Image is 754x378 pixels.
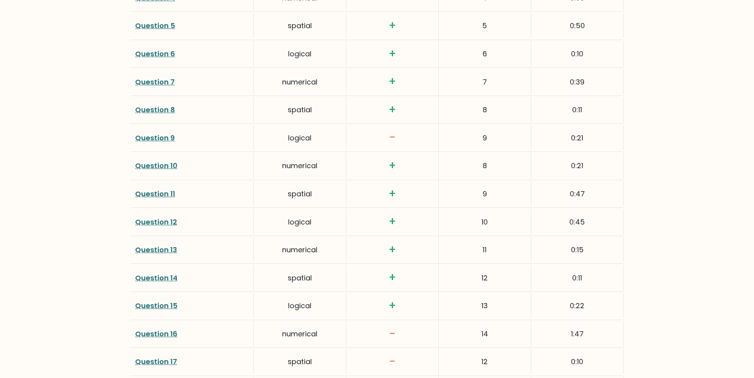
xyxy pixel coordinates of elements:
[135,189,175,199] a: Question 11
[439,41,531,66] div: 6
[351,19,433,33] h3: +
[439,293,531,318] div: 13
[531,153,624,178] div: 0:21
[531,97,624,122] div: 0:11
[439,97,531,122] div: 8
[254,97,346,122] div: spatial
[135,133,175,143] a: Question 9
[254,237,346,262] div: numerical
[351,47,433,61] h3: +
[439,321,531,346] div: 14
[351,103,433,117] h3: +
[254,293,346,318] div: logical
[351,327,433,341] h3: -
[254,153,346,178] div: numerical
[351,355,433,368] h3: -
[135,273,178,283] a: Question 14
[254,125,346,150] div: logical
[351,75,433,88] h3: +
[531,349,624,374] div: 0:10
[531,293,624,318] div: 0:22
[254,181,346,206] div: spatial
[351,187,433,201] h3: +
[531,13,624,38] div: 0:50
[254,321,346,346] div: numerical
[531,69,624,94] div: 0:39
[254,209,346,234] div: logical
[351,131,433,144] h3: -
[351,243,433,257] h3: +
[135,105,175,115] a: Question 8
[135,49,175,59] a: Question 6
[135,161,178,171] a: Question 10
[439,125,531,150] div: 9
[531,209,624,234] div: 0:45
[135,21,175,31] a: Question 5
[439,153,531,178] div: 8
[531,237,624,262] div: 0:15
[135,301,178,311] a: Question 15
[439,209,531,234] div: 10
[254,69,346,94] div: numerical
[254,13,346,38] div: spatial
[531,321,624,346] div: 1:47
[135,77,175,87] a: Question 7
[439,265,531,290] div: 12
[531,181,624,206] div: 0:47
[135,329,178,339] a: Question 16
[531,41,624,66] div: 0:10
[439,237,531,262] div: 11
[351,159,433,173] h3: +
[531,265,624,290] div: 0:11
[135,217,177,227] a: Question 12
[254,265,346,290] div: spatial
[439,13,531,38] div: 5
[439,349,531,374] div: 12
[351,271,433,284] h3: +
[439,69,531,94] div: 7
[254,41,346,66] div: logical
[531,125,624,150] div: 0:21
[135,357,177,366] a: Question 17
[439,181,531,206] div: 9
[351,299,433,313] h3: +
[135,245,177,255] a: Question 13
[254,349,346,374] div: spatial
[351,215,433,228] h3: +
